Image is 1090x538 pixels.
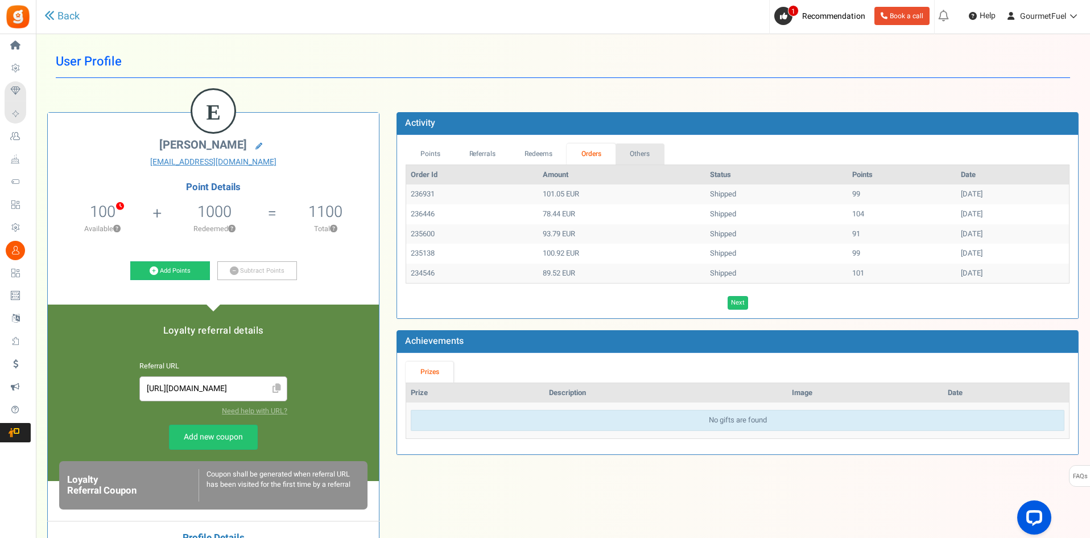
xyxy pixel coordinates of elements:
h6: Referral URL [139,363,287,371]
h1: User Profile [56,46,1070,78]
div: [DATE] [961,209,1064,220]
div: [DATE] [961,229,1064,240]
th: Order Id [406,165,538,185]
th: Image [787,383,943,403]
div: Coupon shall be generated when referral URL has been visited for the first time by a referral [199,469,360,502]
td: 235600 [406,224,538,244]
h5: Loyalty referral details [59,326,368,336]
a: Orders [567,143,616,165]
a: Add Points [130,261,210,281]
td: 99 [848,184,956,204]
div: [DATE] [961,248,1064,259]
a: Prizes [406,362,453,383]
div: [DATE] [961,268,1064,279]
td: Shipped [705,184,848,204]
th: Status [705,165,848,185]
span: GourmetFuel [1020,10,1066,22]
td: 91 [848,224,956,244]
p: Redeemed [163,224,266,234]
a: Add new coupon [169,425,258,450]
p: Available [53,224,151,234]
th: Date [956,165,1069,185]
th: Description [544,383,787,403]
img: Gratisfaction [5,4,31,30]
button: ? [113,225,121,233]
th: Date [943,383,1069,403]
span: [PERSON_NAME] [159,137,247,153]
a: [EMAIL_ADDRESS][DOMAIN_NAME] [56,157,370,168]
h5: 1100 [308,203,342,220]
td: 235138 [406,244,538,264]
a: Need help with URL? [222,406,287,416]
b: Activity [405,116,435,130]
span: 100 [90,200,115,223]
h5: 1000 [197,203,232,220]
span: Click to Copy [267,379,286,399]
span: Recommendation [802,10,865,22]
h6: Loyalty Referral Coupon [67,475,199,496]
td: Shipped [705,244,848,264]
b: Achievements [405,334,464,348]
td: 78.44 EUR [538,204,705,224]
td: Shipped [705,264,848,284]
td: Shipped [705,224,848,244]
a: Help [964,7,1000,25]
td: 101 [848,264,956,284]
td: 100.92 EUR [538,244,705,264]
div: No gifts are found [411,410,1064,431]
button: ? [330,225,337,233]
span: 1 [788,5,799,17]
p: Total [278,224,373,234]
th: Prize [406,383,544,403]
td: 104 [848,204,956,224]
button: ? [228,225,236,233]
td: 236931 [406,184,538,204]
th: Amount [538,165,705,185]
th: Points [848,165,956,185]
td: 236446 [406,204,538,224]
td: 89.52 EUR [538,264,705,284]
a: 1 Recommendation [774,7,870,25]
td: Shipped [705,204,848,224]
td: 99 [848,244,956,264]
figcaption: E [192,90,234,134]
span: Help [977,10,996,22]
a: Next [728,296,748,310]
a: Redeems [510,143,567,165]
a: Points [406,143,455,165]
span: FAQs [1072,466,1088,487]
td: 234546 [406,264,538,284]
h4: Point Details [48,182,379,192]
a: Book a call [874,7,930,25]
a: Subtract Points [217,261,297,281]
div: [DATE] [961,189,1064,200]
a: Referrals [455,143,510,165]
td: 101.05 EUR [538,184,705,204]
a: Others [616,143,664,165]
td: 93.79 EUR [538,224,705,244]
